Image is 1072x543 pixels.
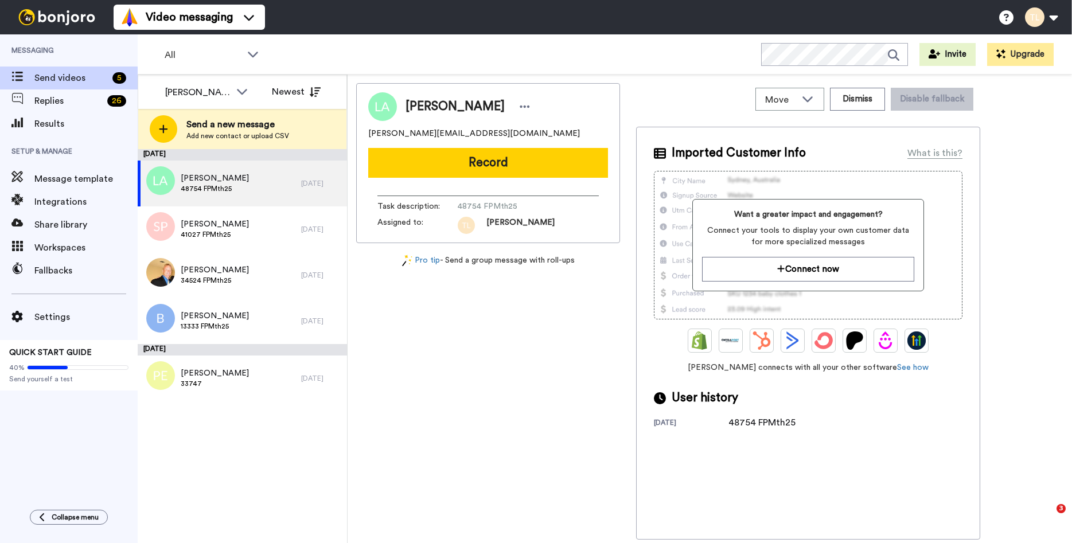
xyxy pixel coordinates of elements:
[181,264,249,276] span: [PERSON_NAME]
[181,276,249,285] span: 34524 FPMth25
[181,379,249,388] span: 33747
[814,331,833,350] img: ConvertKit
[919,43,976,66] button: Invite
[753,331,771,350] img: Hubspot
[783,331,802,350] img: ActiveCampaign
[34,264,138,278] span: Fallbacks
[301,179,341,188] div: [DATE]
[146,166,175,195] img: la.png
[181,173,249,184] span: [PERSON_NAME]
[34,195,138,209] span: Integrations
[34,172,138,186] span: Message template
[181,322,249,331] span: 13333 FPMth25
[181,184,249,193] span: 48754 FPMth25
[34,218,138,232] span: Share library
[30,510,108,525] button: Collapse menu
[146,258,175,287] img: 9090c3de-b8bb-480d-87b8-c2b919059683.jpg
[181,218,249,230] span: [PERSON_NAME]
[146,9,233,25] span: Video messaging
[654,418,728,429] div: [DATE]
[112,72,126,84] div: 5
[146,304,175,333] img: b.png
[165,85,231,99] div: [PERSON_NAME]
[702,257,914,282] button: Connect now
[138,344,347,356] div: [DATE]
[368,148,608,178] button: Record
[9,349,92,357] span: QUICK START GUIDE
[301,374,341,383] div: [DATE]
[845,331,864,350] img: Patreon
[34,241,138,255] span: Workspaces
[146,361,175,390] img: pe.png
[672,144,806,162] span: Imported Customer Info
[1057,504,1066,513] span: 3
[138,149,347,161] div: [DATE]
[34,310,138,324] span: Settings
[1033,504,1061,532] iframe: Intercom live chat
[368,92,397,121] img: Image of Leah Allen Ankins
[368,128,580,139] span: [PERSON_NAME][EMAIL_ADDRESS][DOMAIN_NAME]
[181,310,249,322] span: [PERSON_NAME]
[897,364,929,372] a: See how
[301,317,341,326] div: [DATE]
[876,331,895,350] img: Drip
[14,9,100,25] img: bj-logo-header-white.svg
[146,212,175,241] img: sp.png
[672,389,738,407] span: User history
[263,80,329,103] button: Newest
[406,98,505,115] span: [PERSON_NAME]
[186,131,289,140] span: Add new contact or upload CSV
[356,255,620,267] div: - Send a group message with roll-ups
[765,93,796,107] span: Move
[120,8,139,26] img: vm-color.svg
[34,94,103,108] span: Replies
[52,513,99,522] span: Collapse menu
[301,271,341,280] div: [DATE]
[186,118,289,131] span: Send a new message
[891,88,973,111] button: Disable fallback
[9,363,25,372] span: 40%
[165,48,241,62] span: All
[987,43,1054,66] button: Upgrade
[728,416,796,429] div: 48754 FPMth25
[702,209,914,220] span: Want a greater impact and engagement?
[34,117,138,131] span: Results
[722,331,740,350] img: Ontraport
[34,71,108,85] span: Send videos
[402,255,412,267] img: magic-wand.svg
[377,217,458,234] span: Assigned to:
[377,201,458,212] span: Task description :
[907,146,962,160] div: What is this?
[486,217,555,234] span: [PERSON_NAME]
[702,225,914,248] span: Connect your tools to display your own customer data for more specialized messages
[691,331,709,350] img: Shopify
[654,362,962,373] span: [PERSON_NAME] connects with all your other software
[458,217,475,234] img: tl.png
[907,331,926,350] img: GoHighLevel
[107,95,126,107] div: 26
[181,230,249,239] span: 41027 FPMth25
[9,374,128,384] span: Send yourself a test
[830,88,885,111] button: Dismiss
[402,255,440,267] a: Pro tip
[458,201,567,212] span: 48754 FPMth25
[301,225,341,234] div: [DATE]
[181,368,249,379] span: [PERSON_NAME]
